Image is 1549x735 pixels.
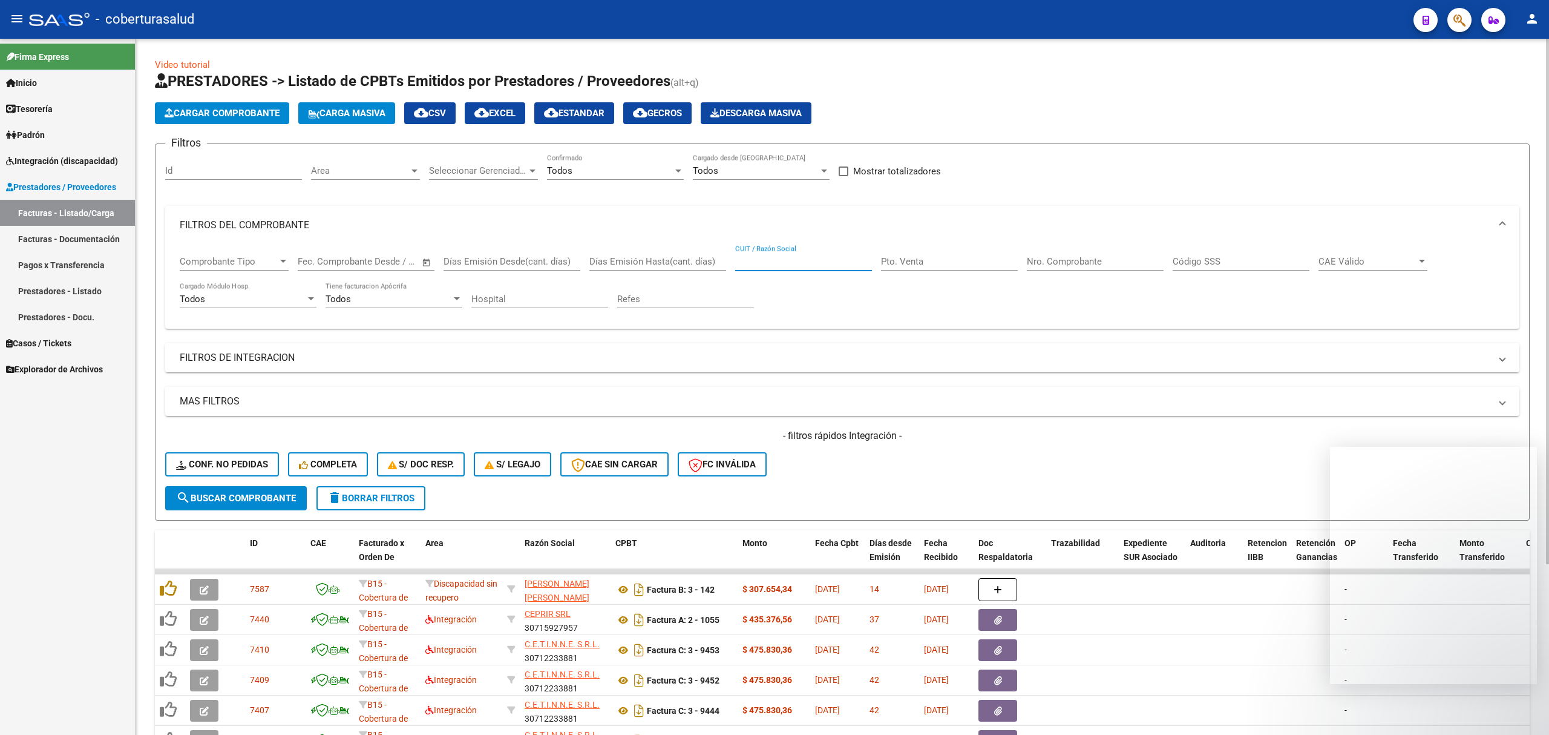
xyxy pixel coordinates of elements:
[1296,538,1337,562] span: Retención Ganancias
[815,615,840,624] span: [DATE]
[425,645,477,654] span: Integración
[6,50,69,64] span: Firma Express
[474,452,551,476] button: S/ legajo
[924,645,949,654] span: [DATE]
[250,645,269,654] span: 7410
[1291,530,1340,584] datatable-header-cell: Retención Ganancias
[631,641,647,660] i: Descargar documento
[869,645,879,654] span: 42
[165,452,279,476] button: Conf. no pedidas
[165,245,1519,329] div: FILTROS DEL COMPROBANTE
[534,102,614,124] button: Estandar
[810,530,865,584] datatable-header-cell: Fecha Cpbt
[742,615,792,624] strong: $ 435.376,56
[6,76,37,90] span: Inicio
[611,530,738,584] datatable-header-cell: CPBT
[633,105,647,120] mat-icon: cloud_download
[544,105,558,120] mat-icon: cloud_download
[180,395,1490,408] mat-panel-title: MAS FILTROS
[310,538,326,548] span: CAE
[425,538,444,548] span: Area
[560,452,669,476] button: CAE SIN CARGAR
[869,538,912,562] span: Días desde Emisión
[924,538,958,562] span: Fecha Recibido
[1051,538,1100,548] span: Trazabilidad
[176,490,191,505] mat-icon: search
[710,108,802,119] span: Descarga Masiva
[180,219,1490,232] mat-panel-title: FILTROS DEL COMPROBANTE
[155,102,289,124] button: Cargar Comprobante
[647,585,715,595] strong: Factura B: 3 - 142
[176,459,268,470] span: Conf. no pedidas
[96,6,194,33] span: - coberturasalud
[359,670,408,707] span: B15 - Cobertura de Salud
[924,705,949,715] span: [DATE]
[299,459,357,470] span: Completa
[525,538,575,548] span: Razón Social
[358,256,416,267] input: Fecha fin
[978,538,1033,562] span: Doc Respaldatoria
[404,102,456,124] button: CSV
[647,615,719,625] strong: Factura A: 2 - 1055
[525,607,606,633] div: 30715927957
[165,108,280,119] span: Cargar Comprobante
[1190,538,1226,548] span: Auditoria
[701,102,811,124] button: Descarga Masiva
[6,154,118,168] span: Integración (discapacidad)
[306,530,354,584] datatable-header-cell: CAE
[326,294,351,305] span: Todos
[1046,530,1119,584] datatable-header-cell: Trazabilidad
[853,164,941,179] span: Mostrar totalizadores
[165,429,1519,443] h4: - filtros rápidos Integración -
[6,337,71,350] span: Casos / Tickets
[631,610,647,630] i: Descargar documento
[869,584,879,594] span: 14
[525,700,600,710] span: C.E.T.I.N.N.E. S.R.L.
[633,108,682,119] span: Gecros
[520,530,611,584] datatable-header-cell: Razón Social
[815,645,840,654] span: [DATE]
[1243,530,1291,584] datatable-header-cell: Retencion IIBB
[525,638,606,663] div: 30712233881
[869,705,879,715] span: 42
[1248,538,1287,562] span: Retencion IIBB
[6,128,45,142] span: Padrón
[414,108,446,119] span: CSV
[647,645,719,655] strong: Factura C: 3 - 9453
[623,102,692,124] button: Gecros
[865,530,919,584] datatable-header-cell: Días desde Emisión
[425,705,477,715] span: Integración
[525,639,600,649] span: C.E.T.I.N.N.E. S.R.L.
[311,165,409,176] span: Area
[474,108,516,119] span: EXCEL
[245,530,306,584] datatable-header-cell: ID
[525,670,600,679] span: C.E.T.I.N.N.E. S.R.L.
[485,459,540,470] span: S/ legajo
[250,615,269,624] span: 7440
[425,579,497,602] span: Discapacidad sin recupero
[465,102,525,124] button: EXCEL
[429,165,527,176] span: Seleccionar Gerenciador
[155,59,210,70] a: Video tutorial
[1185,530,1243,584] datatable-header-cell: Auditoria
[571,459,658,470] span: CAE SIN CARGAR
[525,668,606,693] div: 30712233881
[155,73,670,90] span: PRESTADORES -> Listado de CPBTs Emitidos por Prestadores / Proveedores
[165,134,207,151] h3: Filtros
[815,538,859,548] span: Fecha Cpbt
[525,609,571,619] span: CEPRIR SRL
[298,256,347,267] input: Fecha inicio
[288,452,368,476] button: Completa
[924,584,949,594] span: [DATE]
[693,165,718,176] span: Todos
[6,102,53,116] span: Tesorería
[544,108,604,119] span: Estandar
[250,538,258,548] span: ID
[176,493,296,504] span: Buscar Comprobante
[689,459,756,470] span: FC Inválida
[388,459,454,470] span: S/ Doc Resp.
[742,705,792,715] strong: $ 475.830,36
[525,579,589,602] span: [PERSON_NAME] [PERSON_NAME]
[815,705,840,715] span: [DATE]
[165,206,1519,245] mat-expansion-panel-header: FILTROS DEL COMPROBANTE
